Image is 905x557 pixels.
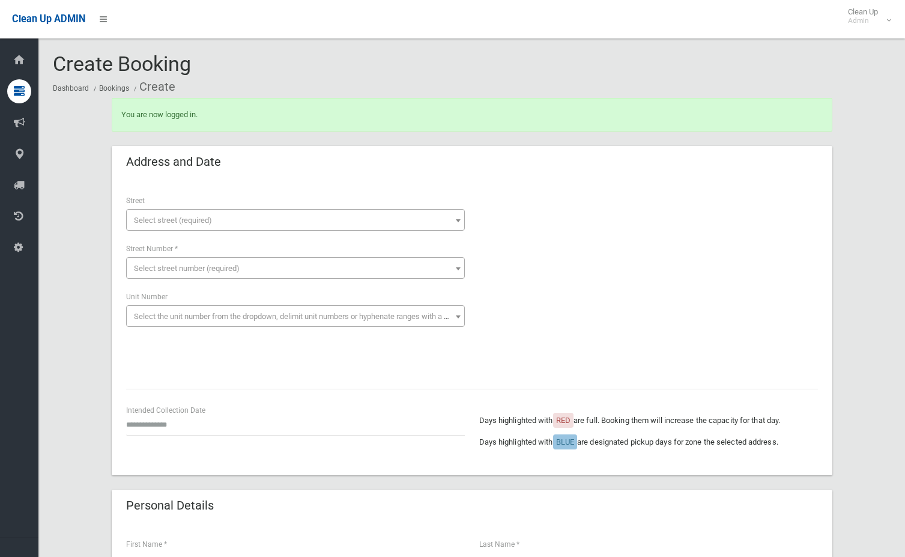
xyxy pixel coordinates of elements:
[131,76,175,98] li: Create
[53,84,89,93] a: Dashboard
[134,264,240,273] span: Select street number (required)
[848,16,878,25] small: Admin
[112,98,832,132] div: You are now logged in.
[99,84,129,93] a: Bookings
[479,435,818,449] p: Days highlighted with are designated pickup days for zone the selected address.
[556,437,574,446] span: BLUE
[556,416,571,425] span: RED
[12,13,85,25] span: Clean Up ADMIN
[53,52,191,76] span: Create Booking
[112,494,228,517] header: Personal Details
[479,413,818,428] p: Days highlighted with are full. Booking them will increase the capacity for that day.
[134,216,212,225] span: Select street (required)
[134,312,470,321] span: Select the unit number from the dropdown, delimit unit numbers or hyphenate ranges with a comma
[112,150,235,174] header: Address and Date
[842,7,890,25] span: Clean Up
